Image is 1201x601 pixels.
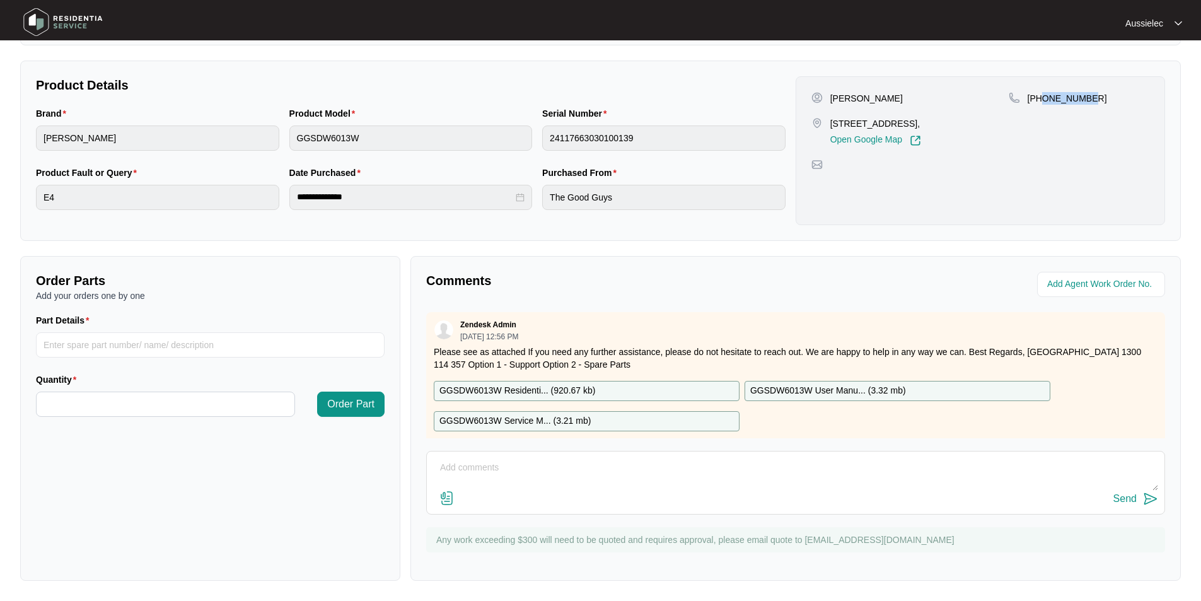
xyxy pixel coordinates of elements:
[289,166,366,179] label: Date Purchased
[830,117,921,130] p: [STREET_ADDRESS],
[36,332,385,358] input: Part Details
[36,185,279,210] input: Product Fault or Query
[542,125,786,151] input: Serial Number
[36,107,71,120] label: Brand
[297,190,514,204] input: Date Purchased
[1113,493,1137,505] div: Send
[1047,277,1157,292] input: Add Agent Work Order No.
[36,125,279,151] input: Brand
[1009,92,1020,103] img: map-pin
[36,289,385,302] p: Add your orders one by one
[1113,491,1158,508] button: Send
[37,392,294,416] input: Quantity
[811,159,823,170] img: map-pin
[830,135,921,146] a: Open Google Map
[317,392,385,417] button: Order Part
[439,384,595,398] p: GGSDW6013W Residenti... ( 920.67 kb )
[542,185,786,210] input: Purchased From
[36,314,95,327] label: Part Details
[289,125,533,151] input: Product Model
[36,373,81,386] label: Quantity
[811,117,823,129] img: map-pin
[36,166,142,179] label: Product Fault or Query
[542,107,612,120] label: Serial Number
[460,333,518,341] p: [DATE] 12:56 PM
[1175,20,1182,26] img: dropdown arrow
[910,135,921,146] img: Link-External
[36,272,385,289] p: Order Parts
[434,346,1157,371] p: Please see as attached If you need any further assistance, please do not hesitate to reach out. W...
[327,397,374,412] span: Order Part
[289,107,361,120] label: Product Model
[1143,491,1158,506] img: send-icon.svg
[1125,17,1163,30] p: Aussielec
[36,76,786,94] p: Product Details
[436,534,1159,546] p: Any work exceeding $300 will need to be quoted and requires approval, please email quote to [EMAI...
[426,272,787,289] p: Comments
[439,414,591,428] p: GGSDW6013W Service M... ( 3.21 mb )
[811,92,823,103] img: user-pin
[750,384,906,398] p: GGSDW6013W User Manu... ( 3.32 mb )
[19,3,107,41] img: residentia service logo
[542,166,622,179] label: Purchased From
[1028,92,1107,105] p: [PHONE_NUMBER]
[434,320,453,339] img: user.svg
[439,491,455,506] img: file-attachment-doc.svg
[830,92,903,105] p: [PERSON_NAME]
[460,320,516,330] p: Zendesk Admin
